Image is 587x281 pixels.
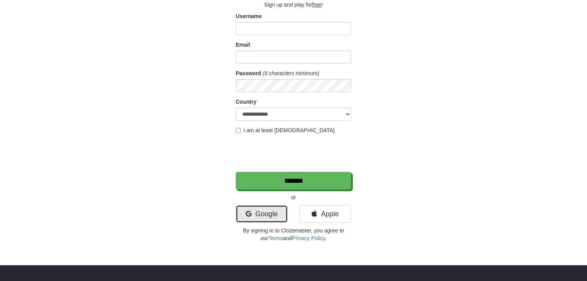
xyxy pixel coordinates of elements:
label: Country [236,98,257,106]
p: By signing in to Clozemaster, you agree to our and . [236,227,351,242]
p: or [236,194,351,201]
input: I am at least [DEMOGRAPHIC_DATA] [236,128,241,133]
u: free [312,2,321,8]
p: Sign up and play for ! [236,1,351,8]
iframe: reCAPTCHA [236,138,353,168]
label: I am at least [DEMOGRAPHIC_DATA] [236,126,335,134]
a: Terms [268,235,283,241]
label: Password [236,69,261,77]
em: (6 characters minimum) [263,70,319,76]
a: Google [236,205,288,223]
label: Email [236,41,250,49]
a: Privacy Policy [292,235,325,241]
label: Username [236,12,262,20]
a: Apple [299,205,351,223]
